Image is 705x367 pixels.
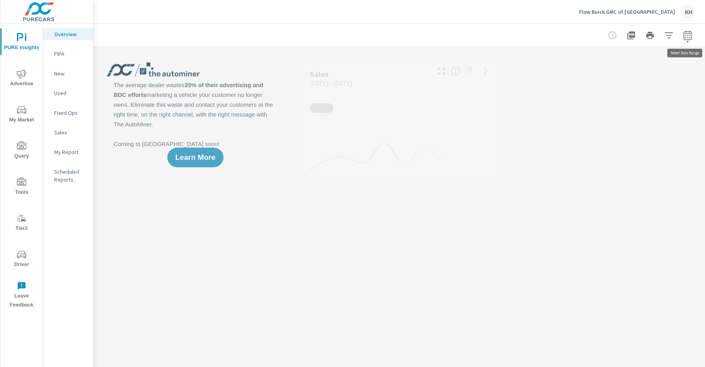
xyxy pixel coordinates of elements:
p: Overview [54,30,87,38]
p: [DATE] - [DATE] [310,79,352,88]
div: Scheduled Reports [43,166,93,185]
div: Sales [43,127,93,138]
div: KH [681,5,696,19]
span: Learn More [175,154,215,161]
div: Used [43,87,93,99]
span: Number of vehicles sold by the dealership over the selected date range. [Source: This data is sou... [451,66,460,76]
span: My Market [3,105,40,125]
span: Select a preset date range to save this widget [463,65,476,77]
p: Sales [54,128,87,136]
a: See more details in report [479,65,492,77]
span: Advertise [3,69,40,88]
span: Driver [3,250,40,269]
div: nav menu [0,24,43,313]
p: New [54,70,87,77]
button: Print Report [642,28,658,43]
span: Query [3,141,40,161]
div: PIPA [43,48,93,60]
button: Apply Filters [661,28,677,43]
button: "Export Report to PDF" [623,28,639,43]
p: Flow Buick GMC of [GEOGRAPHIC_DATA] [579,8,675,15]
span: PURE Insights [3,33,40,52]
p: Scheduled Reports [54,168,87,183]
div: Overview [43,28,93,40]
p: My Report [54,148,87,156]
div: New [43,68,93,79]
h5: Sales [310,70,329,78]
button: Learn More [167,148,223,167]
div: My Report [43,146,93,158]
button: Make Fullscreen [435,65,448,77]
span: Tier2 [3,214,40,233]
p: PIPA [54,50,87,58]
p: Used [54,89,87,97]
span: Tools [3,178,40,197]
p: Fixed Ops [54,109,87,117]
div: Fixed Ops [43,107,93,119]
span: Leave Feedback [3,281,40,310]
